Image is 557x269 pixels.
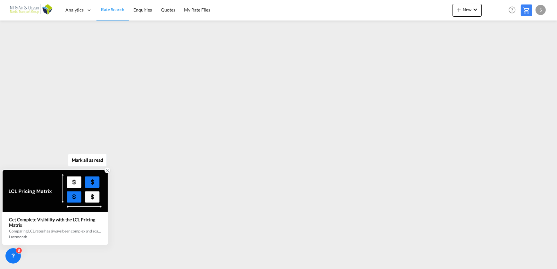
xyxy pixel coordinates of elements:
md-icon: icon-chevron-down [471,6,479,13]
span: Rate Search [101,7,124,12]
span: Analytics [65,7,84,13]
span: Help [507,4,518,15]
span: Quotes [161,7,175,12]
div: S [536,5,546,15]
button: icon-plus 400-fgNewicon-chevron-down [453,4,482,17]
span: New [455,7,479,12]
span: My Rate Files [184,7,211,12]
span: Enquiries [133,7,152,12]
md-icon: icon-plus 400-fg [455,6,463,13]
img: af31b1c0b01f11ecbc353f8e72265e29.png [10,3,53,17]
div: Help [507,4,521,16]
